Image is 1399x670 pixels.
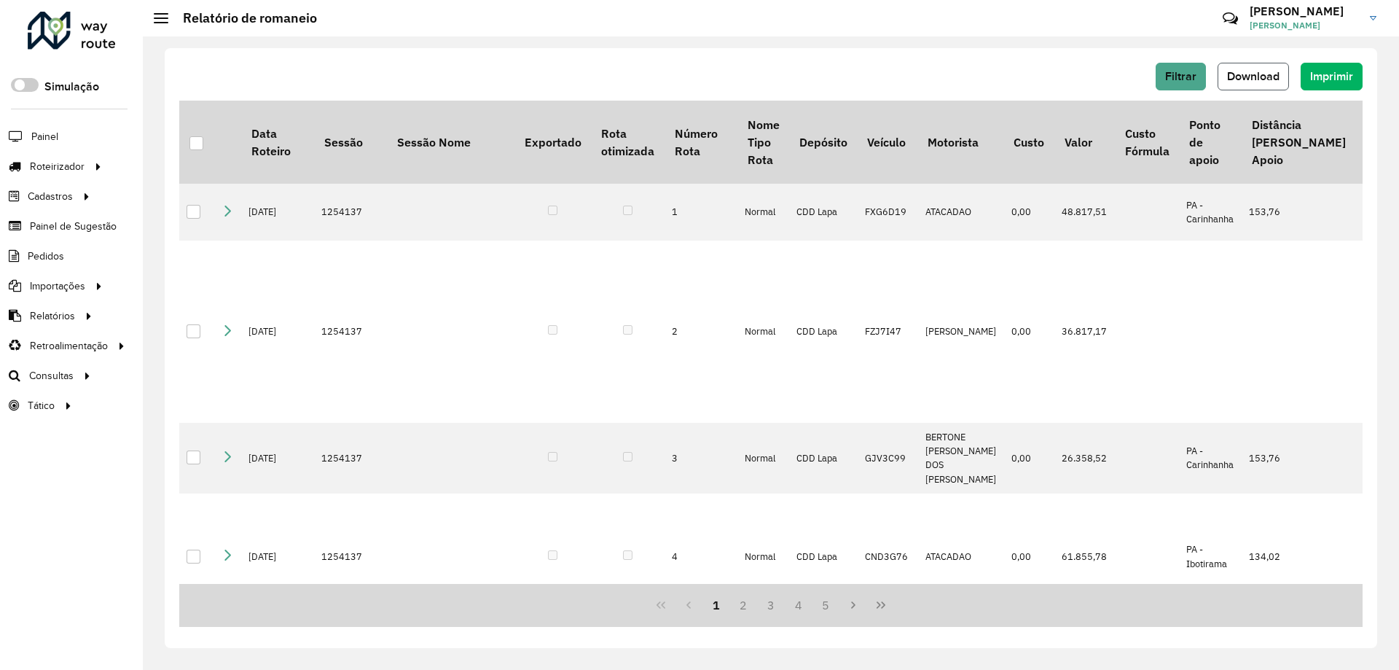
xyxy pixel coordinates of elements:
span: Relatórios [30,308,75,324]
button: 5 [812,591,840,619]
th: Sessão [314,101,387,184]
td: Normal [737,241,789,423]
td: 61.855,78 [1054,494,1115,620]
td: 48.817,51 [1054,184,1115,241]
button: 2 [729,591,757,619]
td: CDD Lapa [789,423,857,494]
th: Rota otimizada [591,101,664,184]
span: Tático [28,398,55,413]
h3: [PERSON_NAME] [1250,4,1359,18]
td: [DATE] [241,494,314,620]
td: 1 [665,184,737,241]
span: [PERSON_NAME] [1250,19,1359,32]
td: 4 [665,494,737,620]
h2: Relatório de romaneio [168,10,317,26]
button: Filtrar [1156,63,1206,90]
td: 153,76 [1242,423,1355,494]
td: 1254137 [314,494,387,620]
span: Painel [31,129,58,144]
span: Importações [30,278,85,294]
td: FZJ7I47 [858,241,918,423]
span: Pedidos [28,249,64,264]
label: Simulação [44,78,99,96]
td: Normal [737,494,789,620]
span: Retroalimentação [30,338,108,354]
th: Distância [PERSON_NAME] Apoio [1242,101,1355,184]
td: PA - Carinhanha [1179,184,1242,241]
td: 36.817,17 [1054,241,1115,423]
span: Cadastros [28,189,73,204]
td: 2 [665,241,737,423]
button: Last Page [867,591,895,619]
td: 0,00 [1004,494,1054,620]
td: 0,00 [1004,241,1054,423]
button: Imprimir [1301,63,1363,90]
td: 1254137 [314,241,387,423]
td: 1254137 [314,184,387,241]
span: Painel de Sugestão [30,219,117,234]
th: Depósito [789,101,857,184]
td: FXG6D19 [858,184,918,241]
span: Download [1227,70,1280,82]
span: Filtrar [1165,70,1196,82]
td: 26.358,52 [1054,423,1115,494]
td: Normal [737,184,789,241]
td: 153,76 [1242,184,1355,241]
td: ATACADAO [918,494,1004,620]
th: Data Roteiro [241,101,314,184]
span: Roteirizador [30,159,85,174]
td: Normal [737,423,789,494]
span: Consultas [29,368,74,383]
td: GJV3C99 [858,423,918,494]
button: Next Page [839,591,867,619]
td: [DATE] [241,241,314,423]
button: Download [1218,63,1289,90]
td: 0,00 [1004,423,1054,494]
th: Exportado [514,101,591,184]
a: Contato Rápido [1215,3,1246,34]
td: 3 [665,423,737,494]
th: Custo Fórmula [1115,101,1179,184]
td: PA - Ibotirama [1179,494,1242,620]
td: [DATE] [241,423,314,494]
th: Valor [1054,101,1115,184]
td: CND3G76 [858,494,918,620]
th: Número Rota [665,101,737,184]
td: PA - Carinhanha [1179,423,1242,494]
td: [PERSON_NAME] [918,241,1004,423]
td: 134,02 [1242,494,1355,620]
th: Sessão Nome [387,101,514,184]
td: 0,00 [1004,184,1054,241]
th: Motorista [918,101,1004,184]
td: BERTONE [PERSON_NAME] DOS [PERSON_NAME] [918,423,1004,494]
button: 3 [757,591,785,619]
button: 1 [702,591,730,619]
th: Ponto de apoio [1179,101,1242,184]
th: Nome Tipo Rota [737,101,789,184]
td: 1254137 [314,423,387,494]
span: Imprimir [1310,70,1353,82]
th: Custo [1004,101,1054,184]
td: [DATE] [241,184,314,241]
td: CDD Lapa [789,184,857,241]
td: ATACADAO [918,184,1004,241]
td: CDD Lapa [789,241,857,423]
button: 4 [785,591,812,619]
td: CDD Lapa [789,494,857,620]
th: Veículo [858,101,918,184]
